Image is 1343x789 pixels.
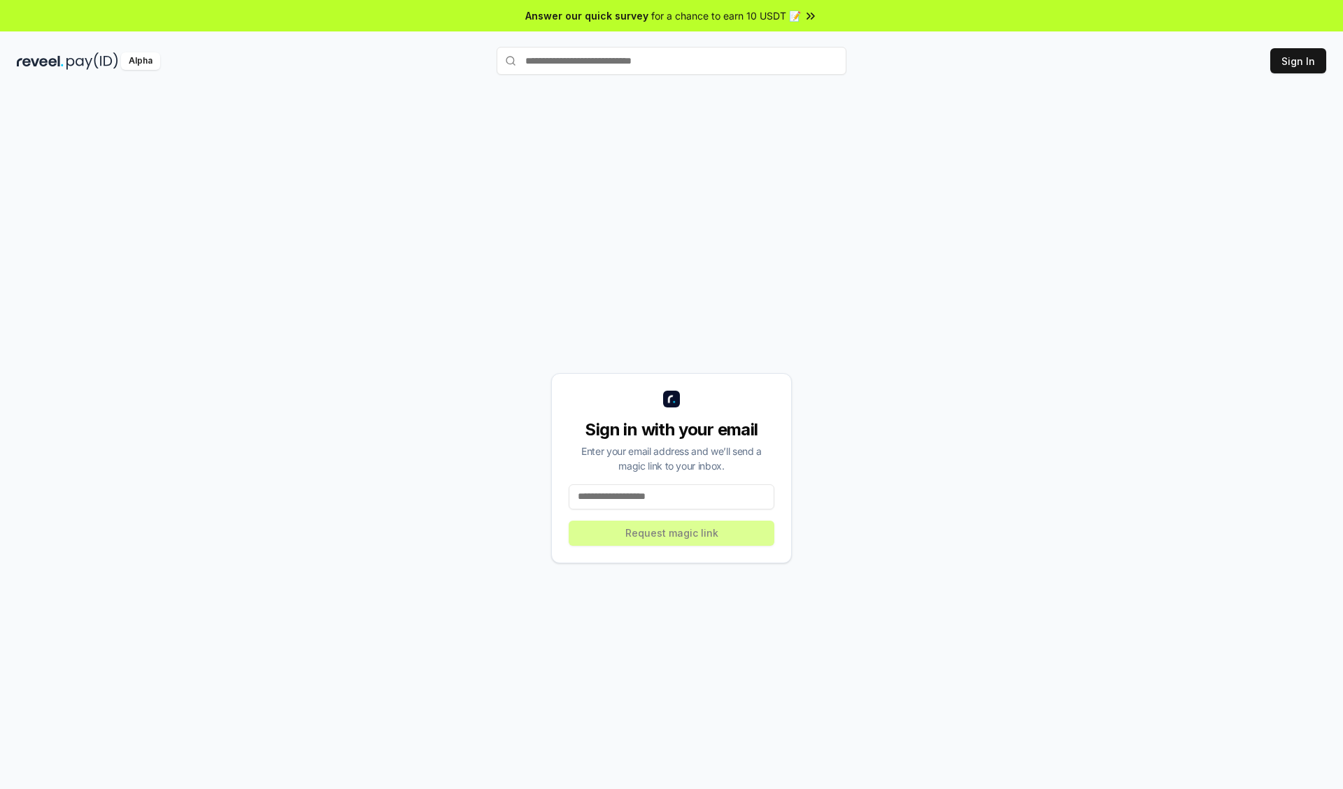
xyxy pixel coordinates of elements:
span: Answer our quick survey [525,8,648,23]
div: Sign in with your email [569,419,774,441]
span: for a chance to earn 10 USDT 📝 [651,8,801,23]
button: Sign In [1270,48,1326,73]
img: pay_id [66,52,118,70]
div: Enter your email address and we’ll send a magic link to your inbox. [569,444,774,473]
div: Alpha [121,52,160,70]
img: logo_small [663,391,680,407]
img: reveel_dark [17,52,64,70]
